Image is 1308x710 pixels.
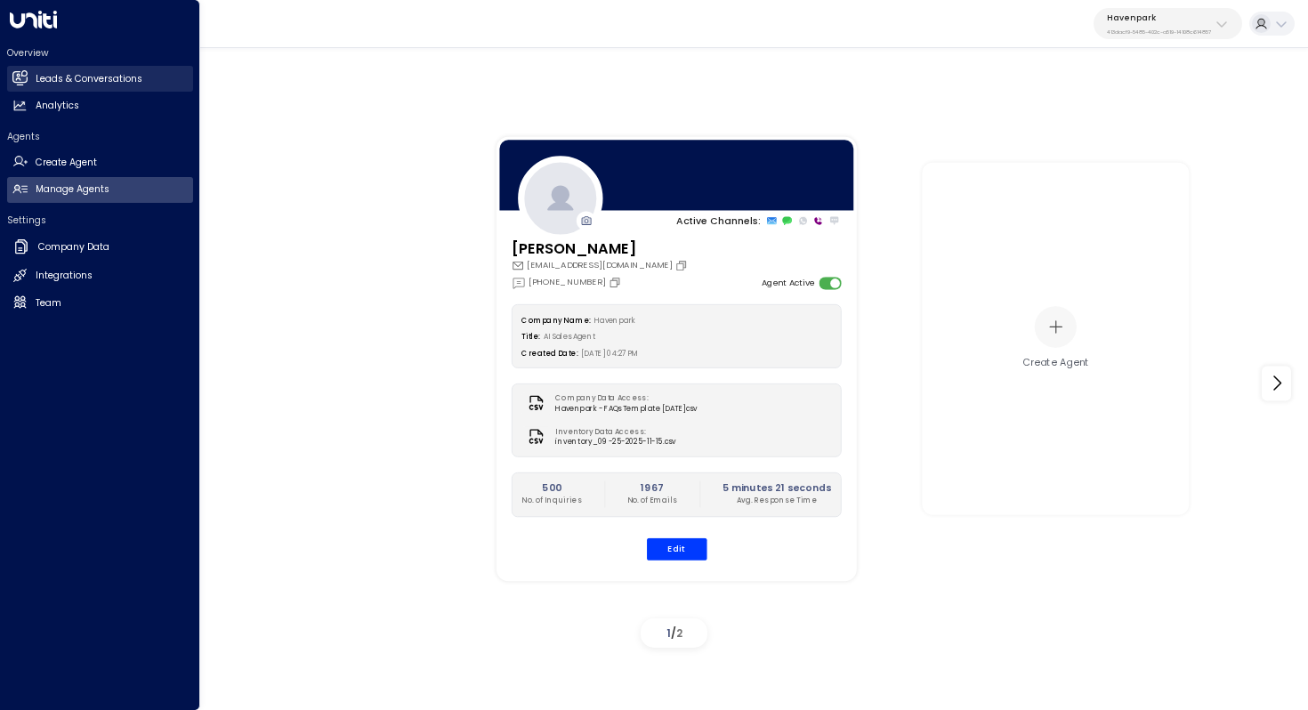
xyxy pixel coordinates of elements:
[521,349,577,359] label: Created Date:
[722,496,830,506] p: Avg. Response Time
[7,149,193,175] a: Create Agent
[581,349,639,359] span: [DATE] 04:27 PM
[7,46,193,60] h2: Overview
[1107,28,1211,36] p: 413dacf9-5485-402c-a519-14108c614857
[555,403,697,414] span: Havenpark - FAQs Template [DATE]csv
[666,625,671,641] span: 1
[7,177,193,203] a: Manage Agents
[7,233,193,262] a: Company Data
[593,315,635,325] span: Havenpark
[7,130,193,143] h2: Agents
[676,214,761,228] p: Active Channels:
[674,259,690,271] button: Copy
[511,259,690,271] div: [EMAIL_ADDRESS][DOMAIN_NAME]
[511,238,690,259] h3: [PERSON_NAME]
[36,182,109,197] h2: Manage Agents
[722,481,830,496] h2: 5 minutes 21 seconds
[7,263,193,289] a: Integrations
[36,269,93,283] h2: Integrations
[1094,8,1242,39] button: Havenpark413dacf9-5485-402c-a519-14108c614857
[646,537,706,560] button: Edit
[676,625,682,641] span: 2
[761,277,813,289] label: Agent Active
[544,332,596,342] span: AI Sales Agent
[626,496,677,506] p: No. of Emails
[7,214,193,227] h2: Settings
[38,240,109,254] h2: Company Data
[36,156,97,170] h2: Create Agent
[521,315,590,325] label: Company Name:
[626,481,677,496] h2: 1967
[36,296,61,311] h2: Team
[555,392,691,403] label: Company Data Access:
[555,426,669,437] label: Inventory Data Access:
[555,437,675,448] span: inventory_09-25-2025-11-15.csv
[521,496,582,506] p: No. of Inquiries
[36,72,142,86] h2: Leads & Conversations
[521,481,582,496] h2: 500
[7,93,193,119] a: Analytics
[1022,356,1089,370] div: Create Agent
[609,276,625,288] button: Copy
[7,66,193,92] a: Leads & Conversations
[1107,12,1211,23] p: Havenpark
[7,290,193,316] a: Team
[511,275,624,289] div: [PHONE_NUMBER]
[521,332,540,342] label: Title:
[36,99,79,113] h2: Analytics
[641,618,707,648] div: /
